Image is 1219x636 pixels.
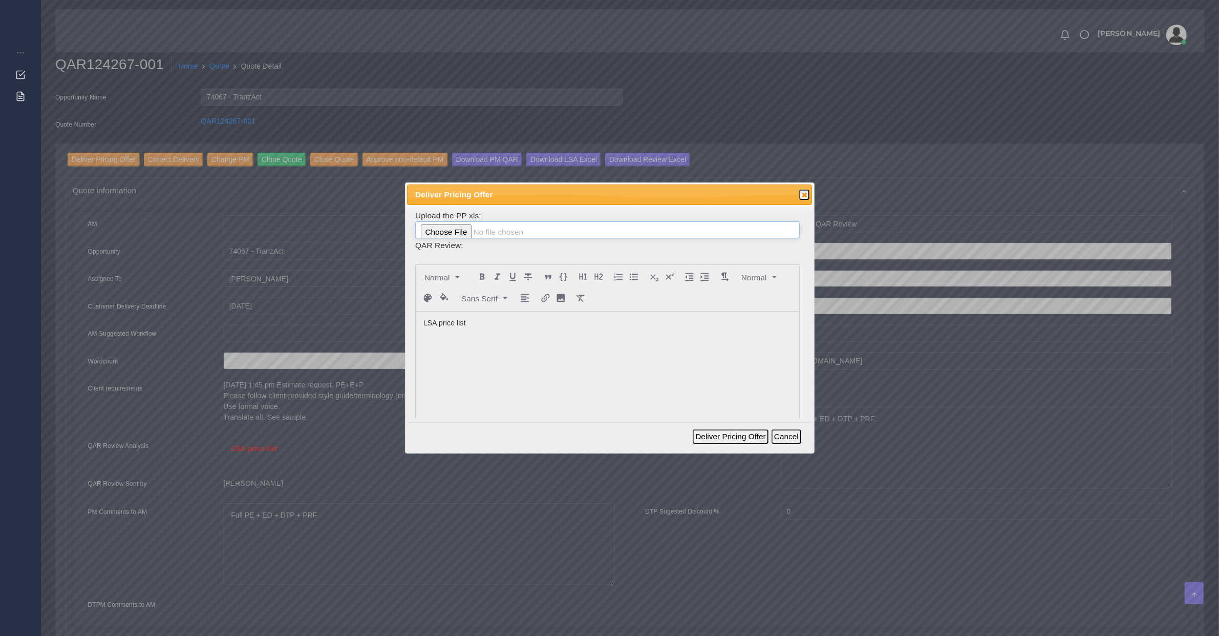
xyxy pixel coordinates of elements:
button: Close [799,190,809,200]
button: Deliver Pricing Offer [693,429,768,444]
span: Deliver Pricing Offer [415,189,765,200]
p: LSA price list [423,318,792,329]
button: Cancel [772,429,801,444]
td: QAR Review: [415,239,800,252]
td: Upload the PP xls: [415,209,800,239]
